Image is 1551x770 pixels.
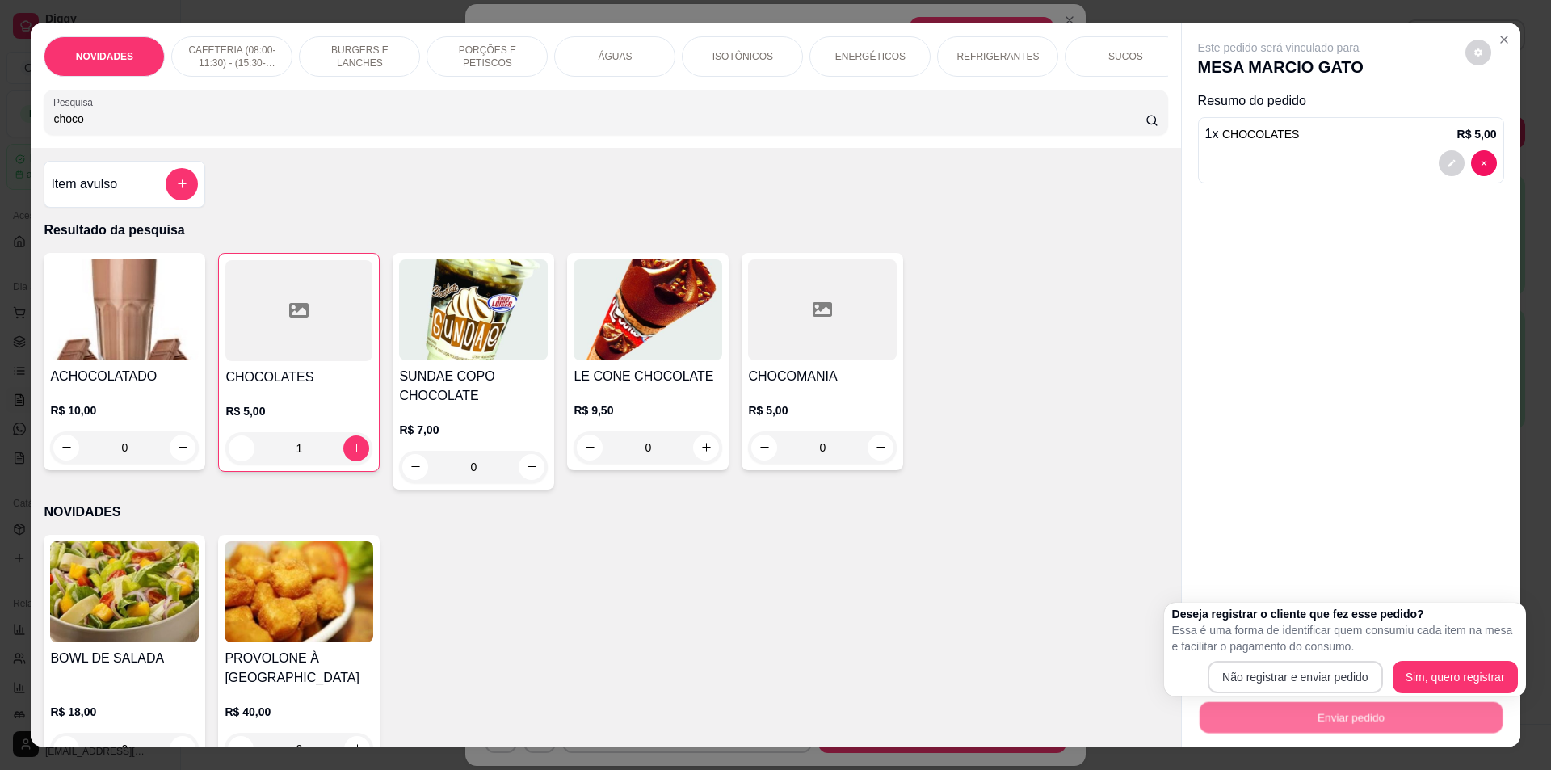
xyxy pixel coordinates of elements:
[574,402,722,419] p: R$ 9,50
[170,435,195,461] button: increase-product-quantity
[44,221,1167,240] p: Resultado da pesquisa
[1172,606,1518,622] h2: Deseja registrar o cliente que fez esse pedido?
[50,541,199,642] img: product-image
[1199,702,1502,734] button: Enviar pedido
[519,454,544,480] button: increase-product-quantity
[53,95,99,109] label: Pesquisa
[225,541,373,642] img: product-image
[748,402,897,419] p: R$ 5,00
[1465,40,1491,65] button: decrease-product-quantity
[574,259,722,360] img: product-image
[1491,27,1517,53] button: Close
[225,403,372,419] p: R$ 5,00
[228,736,254,762] button: decrease-product-quantity
[225,649,373,688] h4: PROVOLONE À [GEOGRAPHIC_DATA]
[53,736,79,762] button: decrease-product-quantity
[402,454,428,480] button: decrease-product-quantity
[751,435,777,461] button: decrease-product-quantity
[577,435,603,461] button: decrease-product-quantity
[835,50,906,63] p: ENERGÉTICOS
[1198,40,1364,56] p: Este pedido será vinculado para
[53,111,1145,127] input: Pesquisa
[1172,622,1518,654] p: Essa é uma forma de identificar quem consumiu cada item na mesa e facilitar o pagamento do consumo.
[50,402,199,419] p: R$ 10,00
[440,44,534,69] p: PORÇÕES E PETISCOS
[1439,150,1465,176] button: decrease-product-quantity
[956,50,1039,63] p: REFRIGERANTES
[1393,661,1518,693] button: Sim, quero registrar
[1457,126,1497,142] p: R$ 5,00
[44,503,1167,522] p: NOVIDADES
[1198,56,1364,78] p: MESA MARCIO GATO
[868,435,893,461] button: increase-product-quantity
[185,44,279,69] p: CAFETERIA (08:00-11:30) - (15:30-18:00)
[712,50,773,63] p: ISOTÔNICOS
[1471,150,1497,176] button: decrease-product-quantity
[76,50,133,63] p: NOVIDADES
[399,422,548,438] p: R$ 7,00
[343,435,369,461] button: increase-product-quantity
[53,435,79,461] button: decrease-product-quantity
[748,367,897,386] h4: CHOCOMANIA
[225,704,373,720] p: R$ 40,00
[399,259,548,360] img: product-image
[1198,91,1504,111] p: Resumo do pedido
[399,367,548,406] h4: SUNDAE COPO CHOCOLATE
[574,367,722,386] h4: LE CONE CHOCOLATE
[170,736,195,762] button: increase-product-quantity
[50,649,199,668] h4: BOWL DE SALADA
[693,435,719,461] button: increase-product-quantity
[50,259,199,360] img: product-image
[313,44,406,69] p: BURGERS E LANCHES
[50,367,199,386] h4: ACHOCOLATADO
[51,175,117,194] h4: Item avulso
[1208,661,1383,693] button: Não registrar e enviar pedido
[1205,124,1300,144] p: 1 x
[229,435,254,461] button: decrease-product-quantity
[1108,50,1143,63] p: SUCOS
[225,368,372,387] h4: CHOCOLATES
[344,736,370,762] button: increase-product-quantity
[50,704,199,720] p: R$ 18,00
[598,50,632,63] p: ÁGUAS
[166,168,198,200] button: add-separate-item
[1222,128,1299,141] span: CHOCOLATES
